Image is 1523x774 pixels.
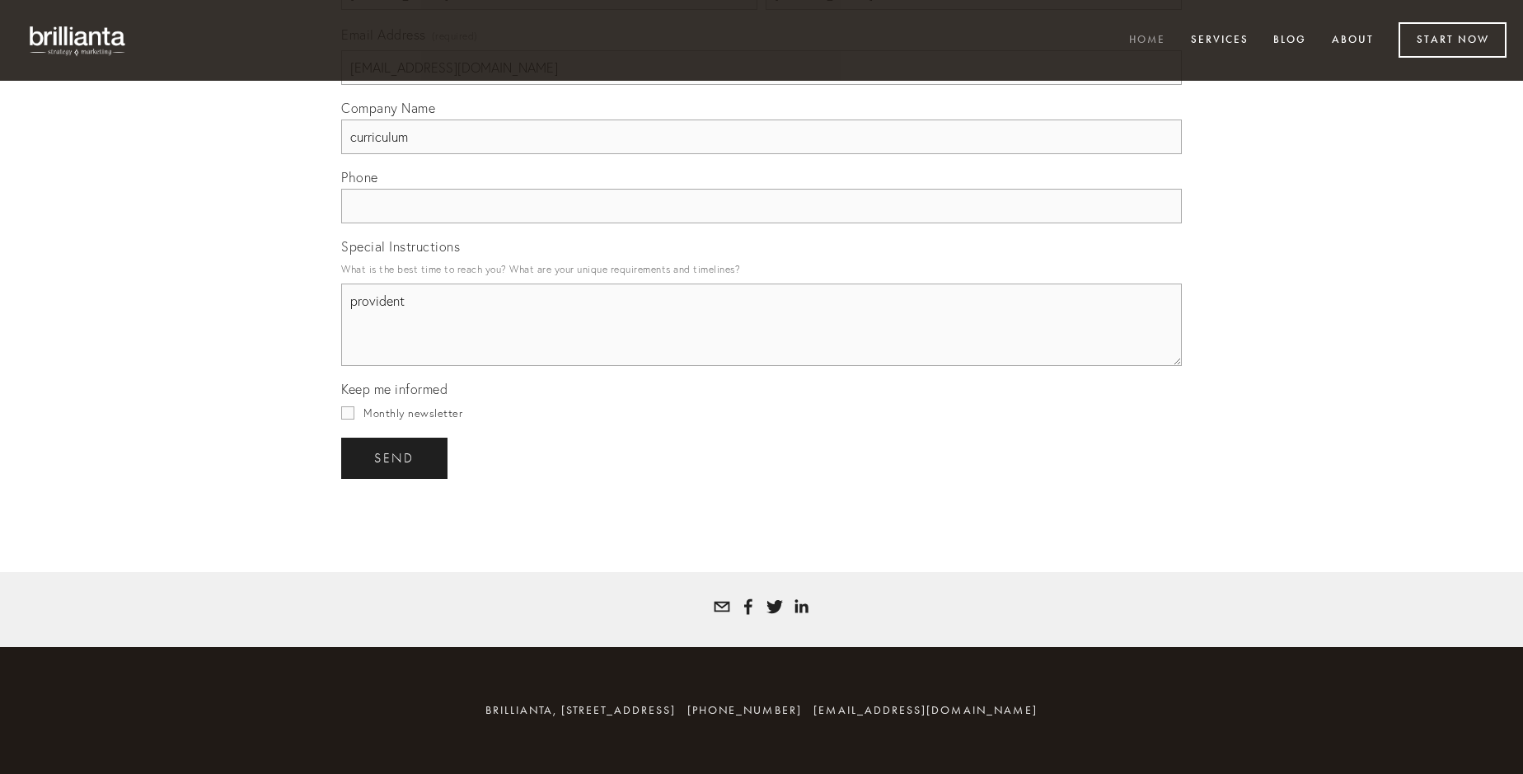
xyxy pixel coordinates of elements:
a: tatyana@brillianta.com [714,598,730,615]
a: Home [1118,27,1176,54]
a: Blog [1263,27,1317,54]
span: Special Instructions [341,238,460,255]
a: Tatyana White [793,598,809,615]
span: Phone [341,169,378,185]
a: About [1321,27,1385,54]
a: Start Now [1399,22,1507,58]
p: What is the best time to reach you? What are your unique requirements and timelines? [341,258,1182,280]
a: Tatyana Bolotnikov White [740,598,757,615]
span: Monthly newsletter [363,406,462,420]
a: Tatyana White [766,598,783,615]
img: brillianta - research, strategy, marketing [16,16,140,64]
textarea: provident [341,284,1182,366]
a: [EMAIL_ADDRESS][DOMAIN_NAME] [813,703,1038,717]
span: brillianta, [STREET_ADDRESS] [485,703,676,717]
button: sendsend [341,438,448,479]
span: send [374,451,415,466]
span: [PHONE_NUMBER] [687,703,802,717]
a: Services [1180,27,1259,54]
span: Keep me informed [341,381,448,397]
input: Monthly newsletter [341,406,354,420]
span: Company Name [341,100,435,116]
